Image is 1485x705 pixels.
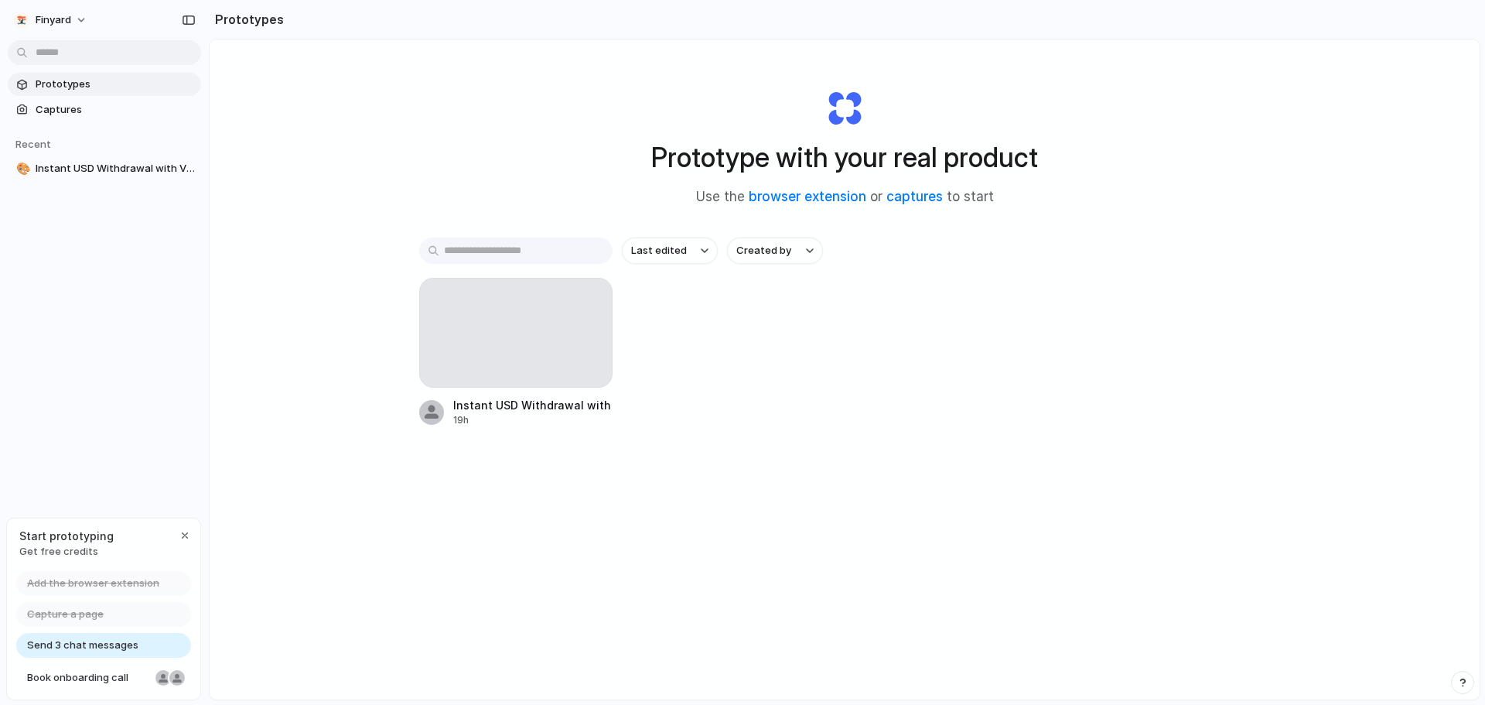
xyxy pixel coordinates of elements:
a: Prototypes [8,73,201,96]
span: Captures [36,102,195,118]
button: 🎨 [14,161,29,176]
span: Recent [15,138,51,150]
button: Last edited [622,238,718,264]
a: Instant USD Withdrawal with Virtual Mastercard19h [419,278,613,427]
button: Finyard [8,8,95,33]
h1: Prototype with your real product [651,137,1038,178]
span: Start prototyping [19,528,114,544]
span: Instant USD Withdrawal with Virtual Mastercard [36,161,195,176]
div: 🎨 [16,160,27,178]
span: Prototypes [36,77,195,92]
span: Send 3 chat messages [27,638,138,653]
span: Capture a page [27,607,104,622]
h2: Prototypes [209,10,284,29]
span: Last edited [631,243,687,258]
div: 19h [453,413,613,427]
a: 🎨Instant USD Withdrawal with Virtual Mastercard [8,157,201,180]
button: Created by [727,238,823,264]
span: Add the browser extension [27,576,159,591]
a: browser extension [749,189,866,204]
a: Captures [8,98,201,121]
a: Book onboarding call [16,666,191,690]
span: Finyard [36,12,71,28]
a: captures [886,189,943,204]
span: Created by [736,243,791,258]
span: Get free credits [19,544,114,560]
div: Nicole Kubica [154,669,172,687]
span: Book onboarding call [27,670,149,686]
div: Instant USD Withdrawal with Virtual Mastercard [453,397,613,413]
div: Christian Iacullo [168,669,186,687]
span: Use the or to start [696,187,994,207]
